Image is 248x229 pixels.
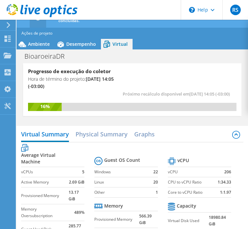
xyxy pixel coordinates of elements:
h2: Physical Summary [76,128,128,141]
b: 206 [224,169,231,175]
span: [DATE] 14:05 (-03:00) [189,90,230,98]
h2: Graphs [134,128,155,141]
label: vCPUs [21,169,69,175]
label: Provisioned Memory [94,216,139,223]
span: RS [230,5,241,15]
b: 1:34.33 [218,179,231,186]
b: vCPU [177,157,189,164]
b: 1 [156,189,158,196]
b: 489% [74,209,84,216]
span: Ações de projeto [21,30,52,37]
label: Windows [94,169,152,175]
div: 16% [28,103,62,110]
b: Average Virtual Machine [21,152,69,165]
label: Core to vCPU Ratio [168,189,215,196]
span: Desempenho [66,41,96,47]
label: Active Memory [21,179,69,186]
b: Capacity [177,203,196,209]
span: Ambiente [28,41,50,47]
b: 2.69 GiB [69,179,84,186]
label: Memory Oversubscription [21,206,69,219]
h4: Hora de término do projeto: [28,75,131,90]
svg: \n [189,7,195,13]
span: Virtual [112,41,128,47]
label: Provisioned Memory [21,192,69,199]
b: 20 [153,179,158,186]
span: Próximo recálculo disponível em [123,90,233,98]
h1: BioaroeiraDR [21,53,75,60]
label: CPU to vCPU Ratio [168,179,215,186]
label: vCPU [168,169,215,175]
label: Linux [94,179,152,186]
b: 13.17 GiB [69,189,84,202]
b: 566.39 GiB [139,213,158,226]
h2: Virtual Summary [21,128,69,142]
b: Memory [104,203,123,209]
b: 1:1.97 [220,189,231,196]
b: Guest OS Count [104,157,140,163]
b: 22 [153,169,158,175]
label: Virtual Disk Used [168,217,209,224]
b: 18980.84 GiB [209,214,232,227]
b: 5 [82,169,84,175]
label: Other [94,189,152,196]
